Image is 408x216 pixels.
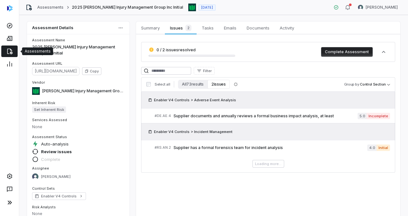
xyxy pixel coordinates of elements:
span: Vendor [32,80,45,85]
span: Assessment Details [32,26,73,30]
span: Group by [344,82,359,87]
a: Enabler V4 Controls [32,192,86,200]
span: # DE.AE.4 [155,113,171,118]
span: Select all [155,82,170,87]
span: 0 / 2 issues resolved [157,47,196,52]
span: Initial [377,145,390,151]
span: Emails [221,24,239,32]
a: #RS.AN.2Supplier has a formal forensics team for incident analysis4.0Initial [155,140,390,155]
span: Assignee [32,166,49,170]
span: Services Assessed [32,118,67,122]
p: 2025 [PERSON_NAME] Injury Management Group Inc Initial [32,44,124,56]
span: Risk Analysts [32,205,56,209]
button: 2 issues [208,80,229,89]
button: All 73 results [178,80,208,89]
button: https://windhamworks.com/[PERSON_NAME] Injury Management Group Inc [30,84,126,98]
span: Incomplete [367,113,390,119]
span: Assessment Status [32,135,67,139]
span: Issues [167,23,194,32]
span: # RS.AN.2 [155,145,171,150]
span: Tasks [199,24,216,32]
img: svg%3e [7,5,13,12]
span: Review issues [41,149,72,154]
button: Complete Assessment [321,47,373,57]
span: Enabler V4 Controls > Incident Management [154,129,233,134]
span: None [32,124,42,129]
div: Assessments [25,49,51,54]
span: 4.0 [367,145,377,151]
span: Supplier documents and annually reviews a formal business impact analysis, at least [174,113,358,119]
span: Activity [277,24,297,32]
span: Inherent Risk [32,101,55,105]
span: Complete [41,156,60,162]
span: 2025 [PERSON_NAME] Injury Management Group Inc Initial [72,5,183,10]
span: Assessment URL [32,61,62,66]
span: [PERSON_NAME] [366,5,398,10]
span: Summary [139,24,162,32]
span: [DATE] [201,5,213,10]
span: Supplier has a formal forensics team for incident analysis [174,145,367,150]
img: REKHA KOTHANDARAMAN avatar [358,5,363,10]
span: 5.0 [358,113,367,119]
span: [PERSON_NAME] Injury Management Group Inc [42,88,124,94]
span: Assessment Name [32,38,65,42]
span: Auto-analysis [41,141,69,147]
span: Documents [244,24,272,32]
span: https://dashboard.coverbase.app/assessments/cbqsrw_831e2df2e67c45fdba33e5c67b39ca5f [32,67,80,75]
button: Copy [82,67,101,75]
input: Select all [146,82,151,87]
span: None [32,211,42,216]
span: Enabler V4 Controls [41,194,77,199]
span: Control Sets [32,186,55,191]
a: Assessments [37,5,64,10]
a: #DE.AE.4Supplier documents and annually reviews a formal business impact analysis, at least5.0Inc... [155,109,390,123]
span: Enabler V4 Controls > Adverse Event Analysis [154,97,236,103]
span: Set Inherent Risk [32,106,66,113]
span: 2 [185,25,191,31]
button: Filter [194,67,215,75]
span: Filter [203,69,212,73]
button: REKHA KOTHANDARAMAN avatar[PERSON_NAME] [354,3,402,12]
